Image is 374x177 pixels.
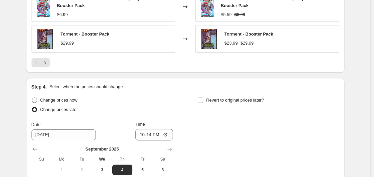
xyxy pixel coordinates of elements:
button: Friday September 5 2025 [132,165,152,175]
th: Wednesday [92,154,112,165]
span: We [95,157,109,162]
span: Torment - Booster Pack [225,32,273,37]
span: Change prices now [40,98,77,103]
h2: Step 4. [32,83,47,90]
button: Thursday September 4 2025 [112,165,132,175]
strike: $29.99 [240,40,254,47]
button: Today Wednesday September 3 2025 [92,165,112,175]
button: Tuesday September 2 2025 [72,165,92,175]
span: Fr [135,157,150,162]
input: 12:00 [135,129,173,140]
span: 1 [54,167,69,173]
span: 3 [95,167,109,173]
strike: $6.99 [234,11,245,18]
th: Sunday [32,154,52,165]
span: 6 [155,167,170,173]
input: 9/3/2025 [32,129,96,140]
div: $6.99 [57,11,68,18]
button: Monday September 1 2025 [52,165,72,175]
p: Select when the prices should change [49,83,123,90]
div: $29.99 [61,40,74,47]
nav: Pagination [32,58,50,67]
th: Monday [52,154,72,165]
span: Time [135,122,145,127]
div: $5.59 [221,11,232,18]
th: Friday [132,154,152,165]
span: Su [34,157,49,162]
div: $23.99 [225,40,238,47]
button: Next [41,58,50,67]
img: torment-booster-pack-16156_80x.png [199,29,219,49]
span: Change prices later [40,107,78,112]
button: Saturday September 6 2025 [152,165,173,175]
img: torment-booster-pack-16156_80x.png [35,29,55,49]
th: Saturday [152,154,173,165]
button: Show next month, October 2025 [165,144,174,154]
th: Tuesday [72,154,92,165]
span: Sa [155,157,170,162]
span: 5 [135,167,150,173]
th: Thursday [112,154,132,165]
span: 4 [115,167,130,173]
span: 2 [74,167,89,173]
span: Revert to original prices later? [206,98,264,103]
span: Mo [54,157,69,162]
span: Th [115,157,130,162]
span: Tu [74,157,89,162]
span: Torment - Booster Pack [61,32,110,37]
button: Show previous month, August 2025 [30,144,40,154]
span: Date [32,122,41,127]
